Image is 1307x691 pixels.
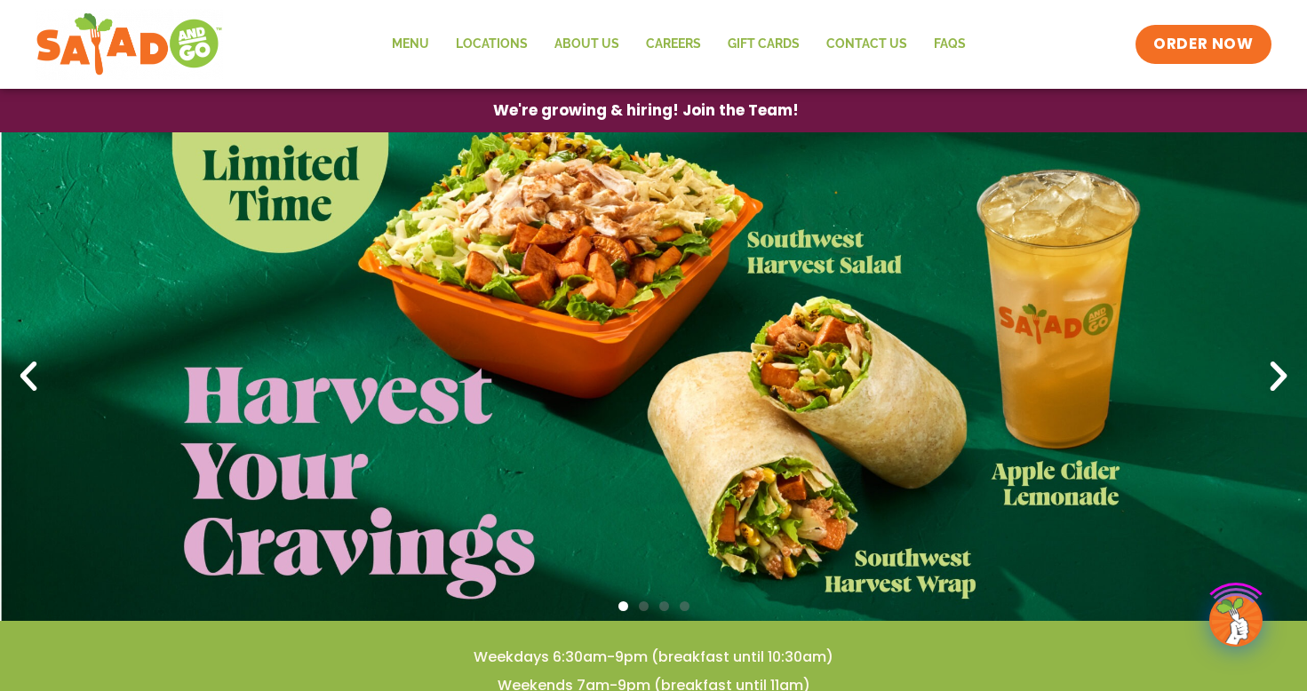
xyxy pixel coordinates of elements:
a: About Us [541,24,633,65]
h4: Weekdays 6:30am-9pm (breakfast until 10:30am) [36,647,1271,667]
a: FAQs [920,24,979,65]
span: ORDER NOW [1153,34,1253,55]
nav: Menu [379,24,979,65]
a: Careers [633,24,714,65]
span: Go to slide 4 [680,601,689,611]
div: Previous slide [9,357,48,396]
a: We're growing & hiring! Join the Team! [466,90,825,131]
span: Go to slide 3 [659,601,669,611]
span: We're growing & hiring! Join the Team! [493,103,799,118]
a: GIFT CARDS [714,24,813,65]
a: Menu [379,24,442,65]
a: Locations [442,24,541,65]
span: Go to slide 2 [639,601,649,611]
img: new-SAG-logo-768×292 [36,9,223,80]
a: ORDER NOW [1136,25,1271,64]
span: Go to slide 1 [618,601,628,611]
a: Contact Us [813,24,920,65]
div: Next slide [1259,357,1298,396]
